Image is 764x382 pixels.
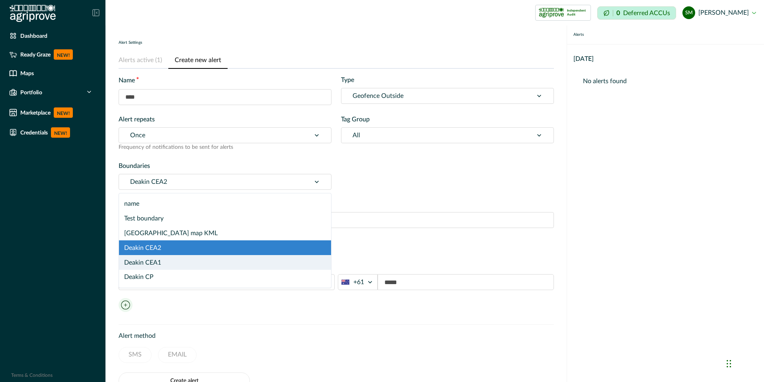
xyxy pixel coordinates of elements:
button: SMS [119,347,152,363]
iframe: Chat Widget [724,344,764,382]
p: Credentials [20,129,48,136]
label: Alert repeats [119,115,327,124]
p: Marketplace [20,109,51,116]
button: Alerts active (1) [119,52,168,69]
p: Maps [20,70,34,76]
button: Create new alert [168,52,228,69]
p: 0 [616,10,620,16]
a: MarketplaceNEW! [6,104,99,121]
label: Boundaries [119,161,327,171]
p: Alert Settings [119,40,142,46]
a: Ready GrazeNEW! [6,46,99,63]
p: NEW! [54,107,73,118]
label: Tag Group [341,115,549,124]
p: Portfolio [20,89,42,95]
p: Alerts [573,32,584,38]
p: No alerts found [583,76,748,86]
div: [GEOGRAPHIC_DATA] map KML [119,226,331,241]
p: Alert method [119,331,554,341]
p: Independent Audit [567,9,587,17]
a: Maps [6,66,99,80]
p: Deferred ACCUs [623,10,670,16]
p: NEW! [51,127,70,138]
div: Deakin CEA1 [119,255,331,270]
div: name [119,197,331,211]
div: Drag [727,352,731,376]
img: flag.png [341,278,349,286]
p: Frequency of notifications to be sent for alerts [119,143,331,152]
p: [DATE] [573,54,594,64]
button: steve le moenic[PERSON_NAME] [682,3,756,22]
a: Dashboard [6,29,99,43]
p: Dashboard [20,33,47,39]
img: certification logo [539,6,564,19]
p: Ready Graze [20,51,51,58]
label: Name [119,75,327,86]
a: CredentialsNEW! [6,124,99,141]
a: Terms & Conditions [11,373,53,378]
button: EMAIL [158,347,197,363]
label: Phone [119,258,549,268]
div: Deakin CEA2 [119,240,331,255]
p: NEW! [54,49,73,60]
img: Logo [10,5,56,22]
label: Type [341,75,549,85]
label: EMAIL [119,199,549,209]
div: Test boundary [119,211,331,226]
button: certification logoIndependent Audit [535,5,591,21]
div: Deakin CP [119,270,331,285]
